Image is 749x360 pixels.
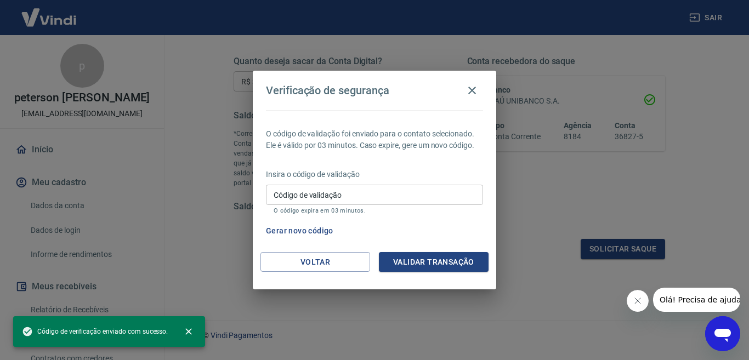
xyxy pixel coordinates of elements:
iframe: Botão para abrir a janela de mensagens [705,316,740,351]
button: Validar transação [379,252,489,272]
h4: Verificação de segurança [266,84,389,97]
button: close [177,319,201,344]
iframe: Mensagem da empresa [653,288,740,312]
button: Gerar novo código [262,221,338,241]
span: Código de verificação enviado com sucesso. [22,326,168,337]
span: Olá! Precisa de ajuda? [7,8,92,16]
button: Voltar [260,252,370,272]
iframe: Fechar mensagem [627,290,649,312]
p: O código de validação foi enviado para o contato selecionado. Ele é válido por 03 minutos. Caso e... [266,128,483,151]
p: Insira o código de validação [266,169,483,180]
p: O código expira em 03 minutos. [274,207,475,214]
